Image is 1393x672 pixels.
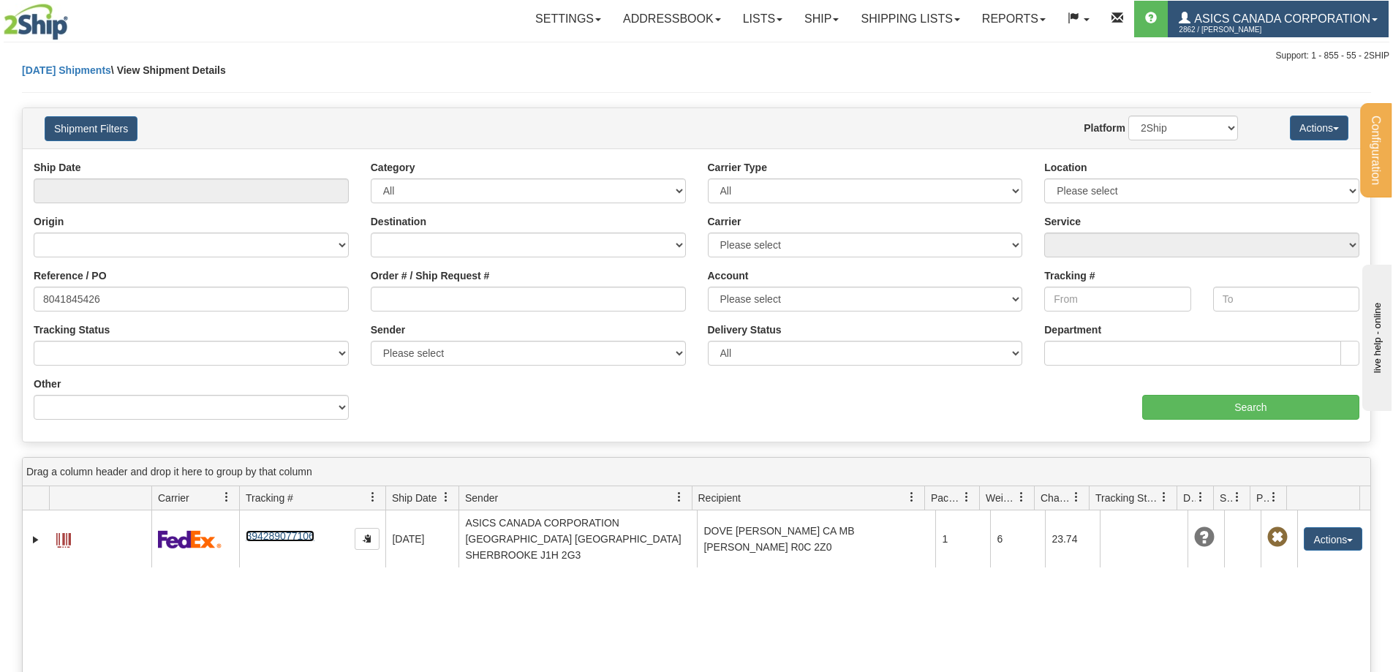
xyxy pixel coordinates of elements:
[34,322,110,337] label: Tracking Status
[1190,12,1370,25] span: ASICS CANADA CORPORATION
[1084,121,1125,135] label: Platform
[371,214,426,229] label: Destination
[371,322,405,337] label: Sender
[45,116,137,141] button: Shipment Filters
[935,510,990,567] td: 1
[971,1,1057,37] a: Reports
[1359,261,1392,410] iframe: chat widget
[360,485,385,510] a: Tracking # filter column settings
[4,4,68,40] img: logo2862.jpg
[392,491,437,505] span: Ship Date
[1168,1,1389,37] a: ASICS CANADA CORPORATION 2862 / [PERSON_NAME]
[1095,491,1159,505] span: Tracking Status
[954,485,979,510] a: Packages filter column settings
[1064,485,1089,510] a: Charge filter column settings
[1152,485,1177,510] a: Tracking Status filter column settings
[1044,214,1081,229] label: Service
[708,268,749,283] label: Account
[1183,491,1196,505] span: Delivery Status
[1267,527,1288,548] span: Pickup Not Assigned
[246,530,314,542] a: 394289077106
[246,491,293,505] span: Tracking #
[23,458,1370,486] div: grid grouping header
[931,491,962,505] span: Packages
[434,485,458,510] a: Ship Date filter column settings
[1044,287,1190,312] input: From
[612,1,732,37] a: Addressbook
[11,12,135,23] div: live help - online
[34,377,61,391] label: Other
[465,491,498,505] span: Sender
[697,510,935,567] td: DOVE [PERSON_NAME] CA MB [PERSON_NAME] R0C 2Z0
[158,530,222,548] img: 2 - FedEx
[1044,322,1101,337] label: Department
[1045,510,1100,567] td: 23.74
[371,268,490,283] label: Order # / Ship Request #
[986,491,1016,505] span: Weight
[158,491,189,505] span: Carrier
[793,1,850,37] a: Ship
[214,485,239,510] a: Carrier filter column settings
[1304,527,1362,551] button: Actions
[1261,485,1286,510] a: Pickup Status filter column settings
[667,485,692,510] a: Sender filter column settings
[1225,485,1250,510] a: Shipment Issues filter column settings
[1009,485,1034,510] a: Weight filter column settings
[34,160,81,175] label: Ship Date
[1256,491,1269,505] span: Pickup Status
[34,268,107,283] label: Reference / PO
[371,160,415,175] label: Category
[1360,103,1392,197] button: Configuration
[1213,287,1359,312] input: To
[1179,23,1288,37] span: 2862 / [PERSON_NAME]
[1044,160,1087,175] label: Location
[850,1,970,37] a: Shipping lists
[458,510,697,567] td: ASICS CANADA CORPORATION [GEOGRAPHIC_DATA] [GEOGRAPHIC_DATA] SHERBROOKE J1H 2G3
[990,510,1045,567] td: 6
[708,322,782,337] label: Delivery Status
[1194,527,1215,548] span: Unknown
[22,64,111,76] a: [DATE] Shipments
[524,1,612,37] a: Settings
[1220,491,1232,505] span: Shipment Issues
[111,64,226,76] span: \ View Shipment Details
[385,510,458,567] td: [DATE]
[1142,395,1359,420] input: Search
[1041,491,1071,505] span: Charge
[1290,116,1348,140] button: Actions
[1188,485,1213,510] a: Delivery Status filter column settings
[56,526,71,550] a: Label
[708,214,741,229] label: Carrier
[29,532,43,547] a: Expand
[698,491,741,505] span: Recipient
[34,214,64,229] label: Origin
[732,1,793,37] a: Lists
[4,50,1389,62] div: Support: 1 - 855 - 55 - 2SHIP
[355,528,380,550] button: Copy to clipboard
[899,485,924,510] a: Recipient filter column settings
[708,160,767,175] label: Carrier Type
[1044,268,1095,283] label: Tracking #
